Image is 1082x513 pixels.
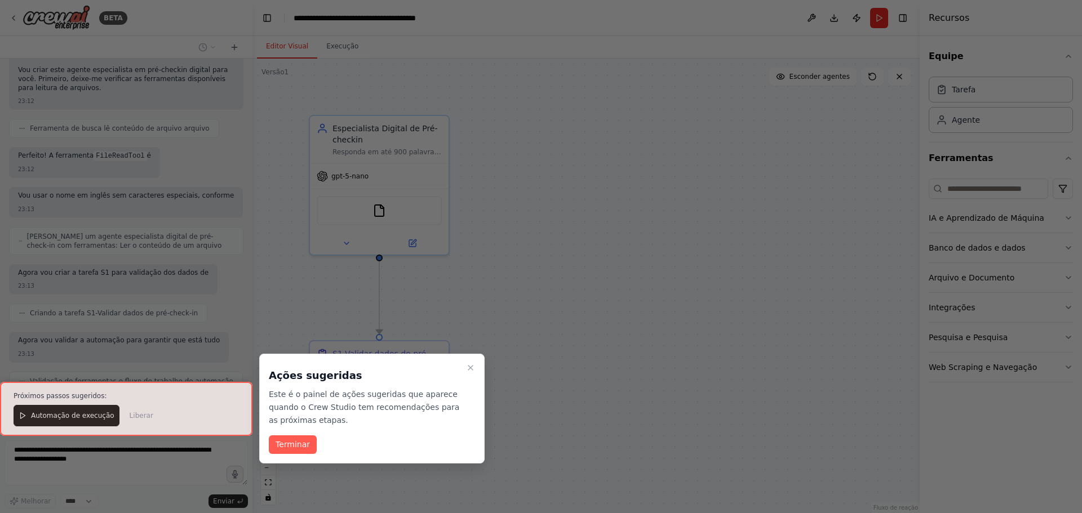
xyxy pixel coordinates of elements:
button: Passo a passo detalhado [464,361,477,374]
font: Este é o painel de ações sugeridas que aparece quando o Crew Studio tem recomendações para as pró... [269,390,459,425]
font: Ações sugeridas [269,369,362,381]
font: Terminar [276,440,310,449]
button: Terminar [269,435,317,454]
button: Ocultar barra lateral esquerda [259,10,275,26]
